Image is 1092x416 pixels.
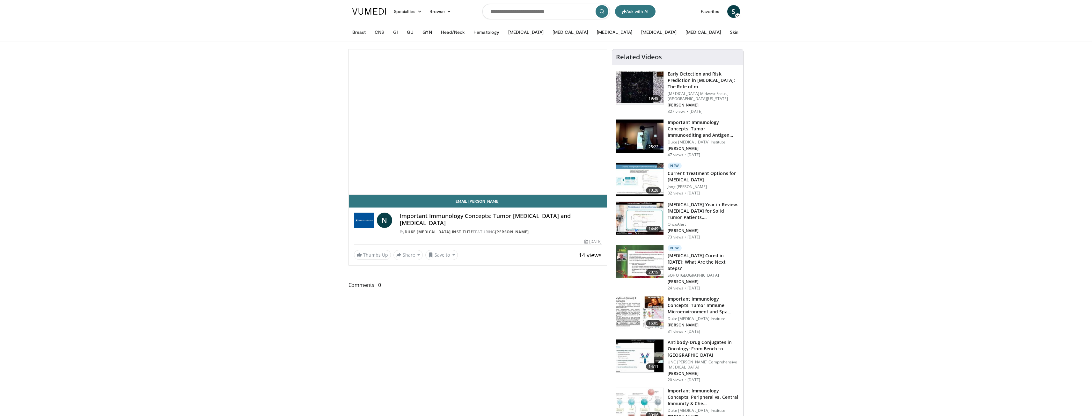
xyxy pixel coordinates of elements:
p: 31 views [668,329,683,334]
img: dc368835-f99a-4c1c-b019-3021fd861fd3.150x105_q85_crop-smart_upscale.jpg [616,163,663,196]
p: OncoAlert [668,222,739,227]
p: [PERSON_NAME] [668,371,739,376]
p: [DATE] [687,286,700,291]
p: [PERSON_NAME] [668,146,739,151]
img: 8ce2b8e4-9323-4dd1-9de9-43f72571402c.150x105_q85_crop-smart_upscale.jpg [616,71,663,104]
p: [PERSON_NAME] [668,103,739,108]
div: [DATE] [584,239,602,244]
button: [MEDICAL_DATA] [504,26,547,39]
p: New [668,245,682,251]
div: · [685,235,686,240]
button: [MEDICAL_DATA] [682,26,725,39]
h3: Important Immunology Concepts: Tumor Immune Microenvironment and Spa… [668,296,739,315]
button: Ask with AI [615,5,656,18]
p: 73 views [668,235,683,240]
button: Head/Neck [437,26,469,39]
p: 47 views [668,152,683,157]
img: 8018571b-e762-494a-b14e-512a019f7a81.150x105_q85_crop-smart_upscale.jpg [616,339,663,373]
img: 42da1ba0-d504-4a25-8bdc-951321857477.150x105_q85_crop-smart_upscale.jpg [616,202,663,235]
a: [PERSON_NAME] [495,229,529,235]
span: Comments 0 [348,281,607,289]
h3: Important Immunology Concepts: Tumor Immunoediting and Antigen Prese… [668,119,739,138]
a: 10:28 New Current Treatment Options for [MEDICAL_DATA] Jong [PERSON_NAME] 32 views · [DATE] [616,163,739,196]
button: [MEDICAL_DATA] [637,26,680,39]
span: 14:11 [646,363,661,370]
p: [DATE] [687,329,700,334]
div: · [685,152,686,157]
a: 14:49 [MEDICAL_DATA] Year in Review: [MEDICAL_DATA] for Solid Tumor Patients,… OncoAlert [PERSON_... [616,201,739,240]
video-js: Video Player [349,49,607,195]
p: [PERSON_NAME] [668,228,739,233]
div: By FEATURING [400,229,602,235]
a: Favorites [697,5,723,18]
img: Duke Cancer Institute [354,213,374,228]
h3: Antibody-Drug Conjugates in Oncology: From Bench to [GEOGRAPHIC_DATA] [668,339,739,358]
a: 19:48 Early Detection and Risk Prediction in [MEDICAL_DATA]: The Role of m… [MEDICAL_DATA] Midwes... [616,71,739,114]
input: Search topics, interventions [482,4,610,19]
span: 14 views [579,251,602,259]
p: [DATE] [687,377,700,383]
button: Hematology [470,26,503,39]
div: · [687,109,688,114]
button: Breast [348,26,370,39]
a: 25:22 Important Immunology Concepts: Tumor Immunoediting and Antigen Prese… Duke [MEDICAL_DATA] I... [616,119,739,157]
h4: Important Immunology Concepts: Tumor [MEDICAL_DATA] and [MEDICAL_DATA] [400,213,602,226]
p: 327 views [668,109,685,114]
p: [PERSON_NAME] [668,323,739,328]
button: [MEDICAL_DATA] [593,26,636,39]
p: SOHO [GEOGRAPHIC_DATA] [668,273,739,278]
a: Thumbs Up [354,250,391,260]
img: 8d5a3ae0-9cff-4cf9-9095-baf7735ea666.150x105_q85_crop-smart_upscale.jpg [616,245,663,278]
p: New [668,163,682,169]
img: a1f33f6a-1971-40c8-921c-8429eb6435e6.150x105_q85_crop-smart_upscale.jpg [616,296,663,329]
div: · [685,286,686,291]
h3: Early Detection and Risk Prediction in [MEDICAL_DATA]: The Role of m… [668,71,739,90]
button: [MEDICAL_DATA] [549,26,592,39]
a: 20:19 New [MEDICAL_DATA] Cured in [DATE]: What Are the Next Steps? SOHO [GEOGRAPHIC_DATA] [PERSON... [616,245,739,291]
button: Skin [726,26,742,39]
a: S [727,5,740,18]
a: Duke [MEDICAL_DATA] Institute [405,229,473,235]
a: 14:11 Antibody-Drug Conjugates in Oncology: From Bench to [GEOGRAPHIC_DATA] UNC [PERSON_NAME] Com... [616,339,739,383]
span: 20:19 [646,269,661,275]
p: [PERSON_NAME] [668,279,739,284]
p: Duke [MEDICAL_DATA] Institute [668,316,739,321]
p: Duke [MEDICAL_DATA] Institute [668,408,739,413]
p: UNC [PERSON_NAME] Comprehensive [MEDICAL_DATA] [668,360,739,370]
a: Specialties [390,5,426,18]
div: · [685,191,686,196]
p: 32 views [668,191,683,196]
h3: Important Immunology Concepts: Peripheral vs. Central Immunity & Che… [668,388,739,407]
button: GI [389,26,402,39]
div: · [685,377,686,383]
p: [DATE] [687,191,700,196]
span: 14:49 [646,226,661,232]
span: 10:28 [646,187,661,193]
h3: [MEDICAL_DATA] Year in Review: [MEDICAL_DATA] for Solid Tumor Patients,… [668,201,739,221]
button: GYN [419,26,436,39]
span: 19:48 [646,95,661,102]
h4: Related Videos [616,53,662,61]
span: 25:22 [646,144,661,150]
a: Browse [426,5,455,18]
a: Email [PERSON_NAME] [349,195,607,208]
p: [MEDICAL_DATA] Midwest Focus, [GEOGRAPHIC_DATA][US_STATE] [668,91,739,101]
p: 24 views [668,286,683,291]
a: N [377,213,392,228]
div: · [685,329,686,334]
img: 77896dae-cd50-490b-b8a2-fd22613f4824.150x105_q85_crop-smart_upscale.jpg [616,120,663,153]
button: Share [393,250,423,260]
p: 20 views [668,377,683,383]
p: [DATE] [687,152,700,157]
p: Jong [PERSON_NAME] [668,184,739,189]
p: [DATE] [687,235,700,240]
button: GU [403,26,417,39]
a: 16:05 Important Immunology Concepts: Tumor Immune Microenvironment and Spa… Duke [MEDICAL_DATA] I... [616,296,739,334]
button: Save to [425,250,458,260]
p: Duke [MEDICAL_DATA] Institute [668,140,739,145]
button: CNS [371,26,388,39]
p: [DATE] [690,109,702,114]
h3: [MEDICAL_DATA] Cured in [DATE]: What Are the Next Steps? [668,252,739,272]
